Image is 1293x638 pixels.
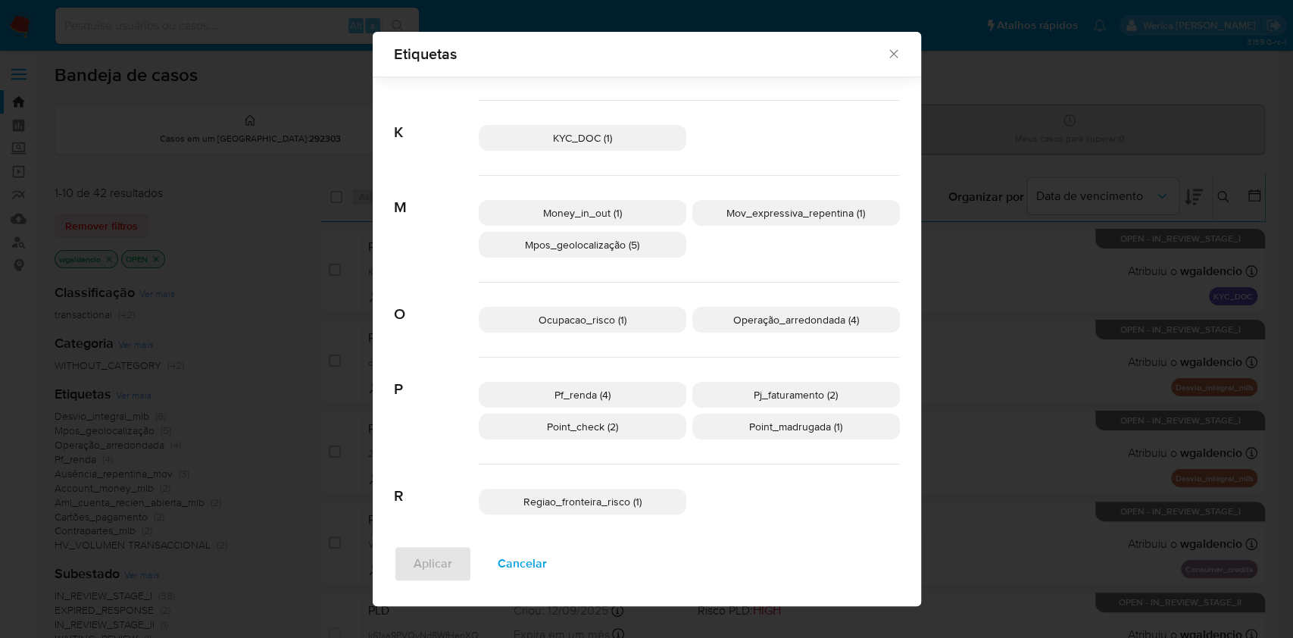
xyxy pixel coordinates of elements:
[394,358,479,399] span: P
[394,464,479,505] span: R
[479,200,686,226] div: Money_in_out (1)
[498,547,547,580] span: Cancelar
[539,312,626,327] span: Ocupacao_risco (1)
[394,176,479,217] span: M
[478,546,567,582] button: Cancelar
[886,46,900,60] button: Fechar
[692,382,900,408] div: Pj_faturamento (2)
[692,200,900,226] div: Mov_expressiva_repentina (1)
[692,307,900,333] div: Operação_arredondada (4)
[479,489,686,514] div: Regiao_fronteira_risco (1)
[692,414,900,439] div: Point_madrugada (1)
[523,494,642,509] span: Regiao_fronteira_risco (1)
[479,232,686,258] div: Mpos_geolocalização (5)
[479,307,686,333] div: Ocupacao_risco (1)
[479,382,686,408] div: Pf_renda (4)
[547,419,618,434] span: Point_check (2)
[733,312,859,327] span: Operação_arredondada (4)
[726,205,865,220] span: Mov_expressiva_repentina (1)
[479,414,686,439] div: Point_check (2)
[394,283,479,324] span: O
[754,387,838,402] span: Pj_faturamento (2)
[553,130,612,145] span: KYC_DOC (1)
[479,125,686,151] div: KYC_DOC (1)
[394,46,887,61] span: Etiquetas
[394,101,479,142] span: K
[543,205,622,220] span: Money_in_out (1)
[525,237,639,252] span: Mpos_geolocalização (5)
[554,387,611,402] span: Pf_renda (4)
[749,419,842,434] span: Point_madrugada (1)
